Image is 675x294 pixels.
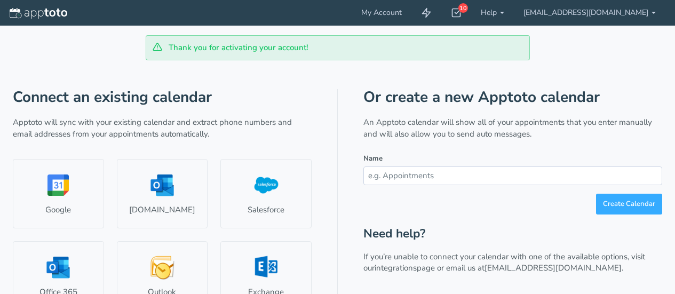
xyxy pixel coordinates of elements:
[363,251,662,274] p: If you’re unable to connect your calendar with one of the available options, visit our page or em...
[10,8,67,19] img: logo-apptoto--white.svg
[375,263,417,273] a: integrations
[458,3,468,13] div: 10
[146,35,530,60] div: Thank you for activating your account!
[363,227,662,241] h2: Need help?
[13,89,312,106] h1: Connect an existing calendar
[117,159,208,228] a: [DOMAIN_NAME]
[363,117,662,140] p: An Apptoto calendar will show all of your appointments that you enter manually and will also allo...
[363,166,662,185] input: e.g. Appointments
[363,89,662,106] h1: Or create a new Apptoto calendar
[13,117,312,140] p: Apptoto will sync with your existing calendar and extract phone numbers and email addresses from ...
[13,159,104,228] a: Google
[220,159,312,228] a: Salesforce
[485,263,623,273] a: [EMAIL_ADDRESS][DOMAIN_NAME].
[596,194,662,214] button: Create Calendar
[363,154,383,164] label: Name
